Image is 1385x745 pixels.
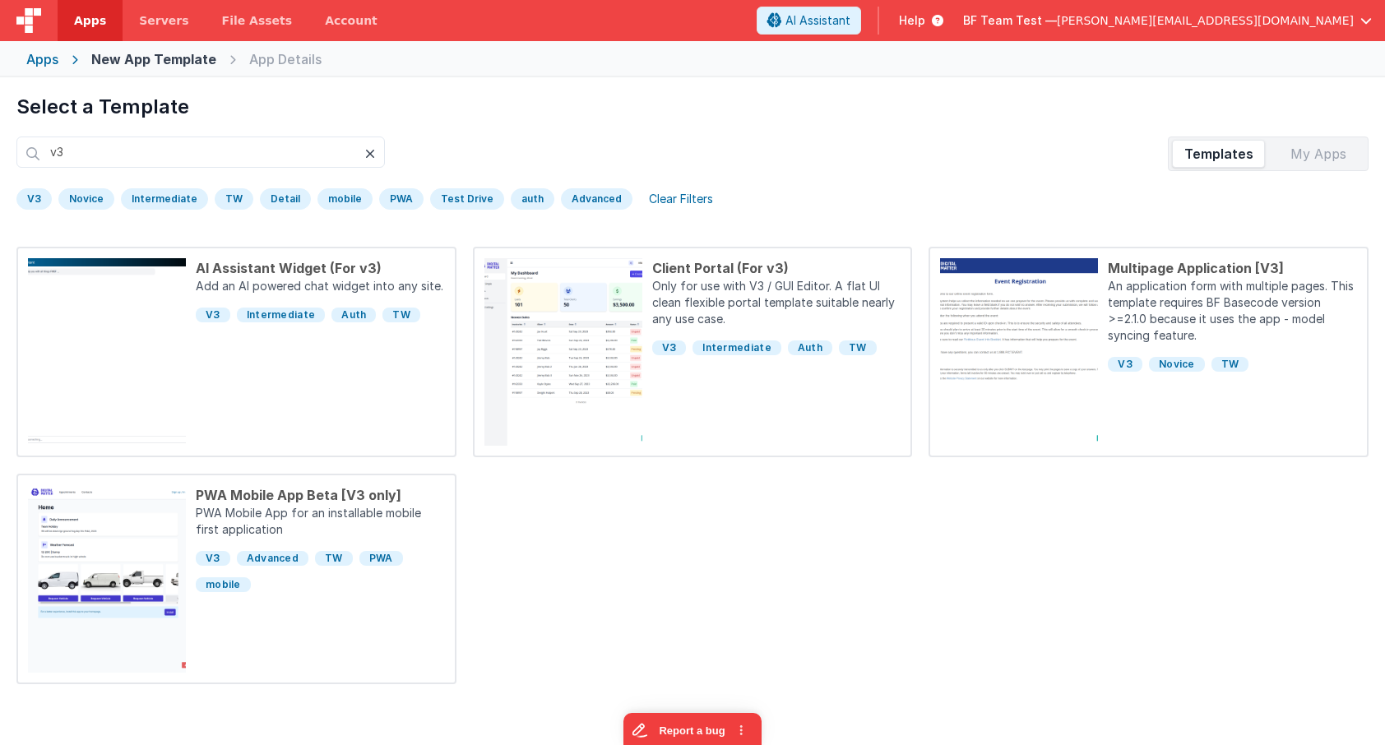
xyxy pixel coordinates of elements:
[16,188,52,210] div: V3
[788,340,832,355] span: Auth
[757,7,861,35] button: AI Assistant
[692,340,781,355] span: Intermediate
[1057,12,1354,29] span: [PERSON_NAME][EMAIL_ADDRESS][DOMAIN_NAME]
[237,308,326,322] span: Intermediate
[1108,258,1357,278] div: Multipage Application [V3]
[196,577,251,592] span: mobile
[359,551,403,566] span: PWA
[1108,357,1142,372] span: V3
[963,12,1057,29] span: BF Team Test —
[839,340,877,355] span: TW
[26,49,58,69] div: Apps
[196,485,445,505] div: PWA Mobile App Beta [V3 only]
[1149,357,1205,372] span: Novice
[222,12,293,29] span: File Assets
[652,278,901,331] p: Only for use with V3 / GUI Editor. A flat UI clean flexible portal template suitable nearly any u...
[1272,141,1364,167] div: My Apps
[249,49,322,69] div: App Details
[315,551,353,566] span: TW
[963,12,1372,29] button: BF Team Test — [PERSON_NAME][EMAIL_ADDRESS][DOMAIN_NAME]
[1172,141,1265,167] div: Templates
[430,188,504,210] div: Test Drive
[58,188,114,210] div: Novice
[196,258,445,278] div: AI Assistant Widget (For v3)
[16,137,385,168] input: Search
[899,12,925,29] span: Help
[91,49,216,69] div: New App Template
[561,188,632,210] div: Advanced
[237,551,308,566] span: Advanced
[1211,357,1249,372] span: TW
[382,308,420,322] span: TW
[652,258,901,278] div: Client Portal (For v3)
[74,12,106,29] span: Apps
[331,308,376,322] span: Auth
[317,188,373,210] div: mobile
[196,551,230,566] span: V3
[196,505,445,541] p: PWA Mobile App for an installable mobile first application
[215,188,253,210] div: TW
[260,188,311,210] div: Detail
[196,308,230,322] span: V3
[16,94,1369,120] h1: Select a Template
[652,340,687,355] span: V3
[1108,278,1357,347] p: An application form with multiple pages. This template requires BF Basecode version >=2.1.0 becau...
[785,12,850,29] span: AI Assistant
[379,188,424,210] div: PWA
[121,188,208,210] div: Intermediate
[639,187,723,211] div: Clear Filters
[139,12,188,29] span: Servers
[196,278,445,298] p: Add an AI powered chat widget into any site.
[511,188,554,210] div: auth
